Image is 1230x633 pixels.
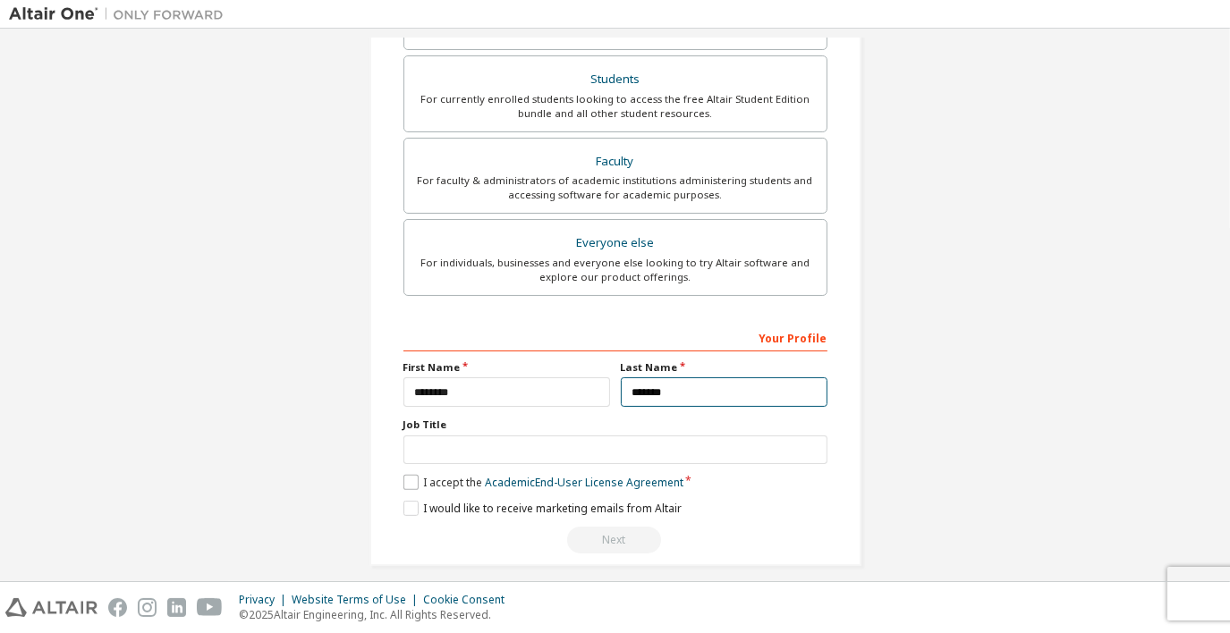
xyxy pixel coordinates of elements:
div: Privacy [239,593,292,607]
label: I accept the [403,475,683,490]
div: Faculty [415,149,816,174]
label: I would like to receive marketing emails from Altair [403,501,682,516]
div: Everyone else [415,231,816,256]
div: Cookie Consent [423,593,515,607]
div: Website Terms of Use [292,593,423,607]
label: First Name [403,360,610,375]
div: For faculty & administrators of academic institutions administering students and accessing softwa... [415,173,816,202]
div: For currently enrolled students looking to access the free Altair Student Edition bundle and all ... [415,92,816,121]
img: altair_logo.svg [5,598,98,617]
a: Academic End-User License Agreement [485,475,683,490]
div: Read and acccept EULA to continue [403,527,827,553]
img: youtube.svg [197,598,223,617]
label: Job Title [403,418,827,432]
img: instagram.svg [138,598,157,617]
img: facebook.svg [108,598,127,617]
div: For individuals, businesses and everyone else looking to try Altair software and explore our prod... [415,256,816,284]
div: Students [415,67,816,92]
label: Last Name [621,360,827,375]
p: © 2025 Altair Engineering, Inc. All Rights Reserved. [239,607,515,622]
div: Your Profile [403,323,827,351]
img: linkedin.svg [167,598,186,617]
img: Altair One [9,5,233,23]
